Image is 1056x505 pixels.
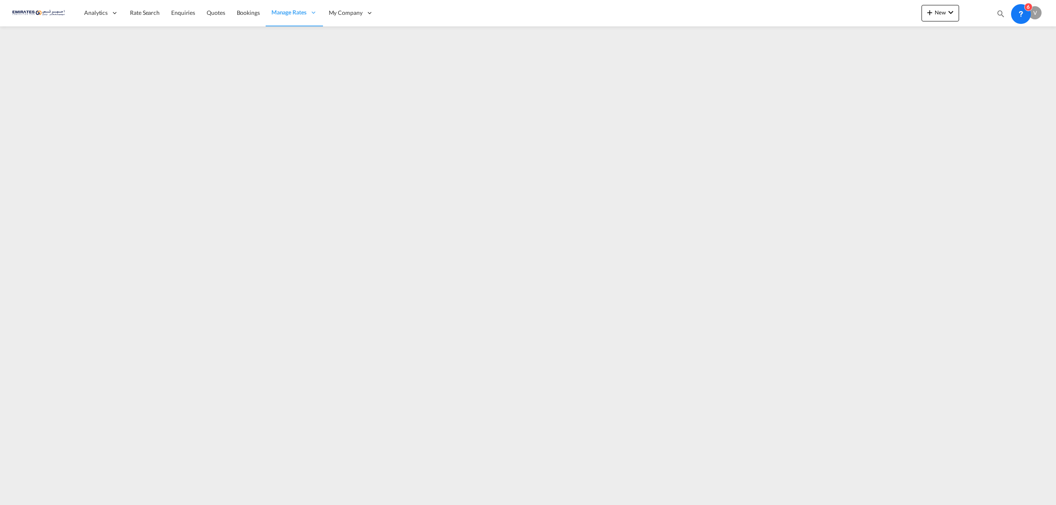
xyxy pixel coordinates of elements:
span: Enquiries [171,9,195,16]
button: icon-plus 400-fgNewicon-chevron-down [922,5,959,21]
div: icon-magnify [996,9,1005,21]
md-icon: icon-chevron-down [946,7,956,17]
span: My Company [329,9,363,17]
span: Rate Search [130,9,160,16]
span: Analytics [84,9,108,17]
span: New [925,9,956,16]
span: Bookings [237,9,260,16]
img: c67187802a5a11ec94275b5db69a26e6.png [12,4,68,22]
div: Help [1010,6,1028,21]
span: Quotes [207,9,225,16]
span: Manage Rates [271,8,306,16]
div: V [1028,6,1042,19]
md-icon: icon-magnify [996,9,1005,18]
md-icon: icon-plus 400-fg [925,7,935,17]
span: Help [1010,6,1024,20]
